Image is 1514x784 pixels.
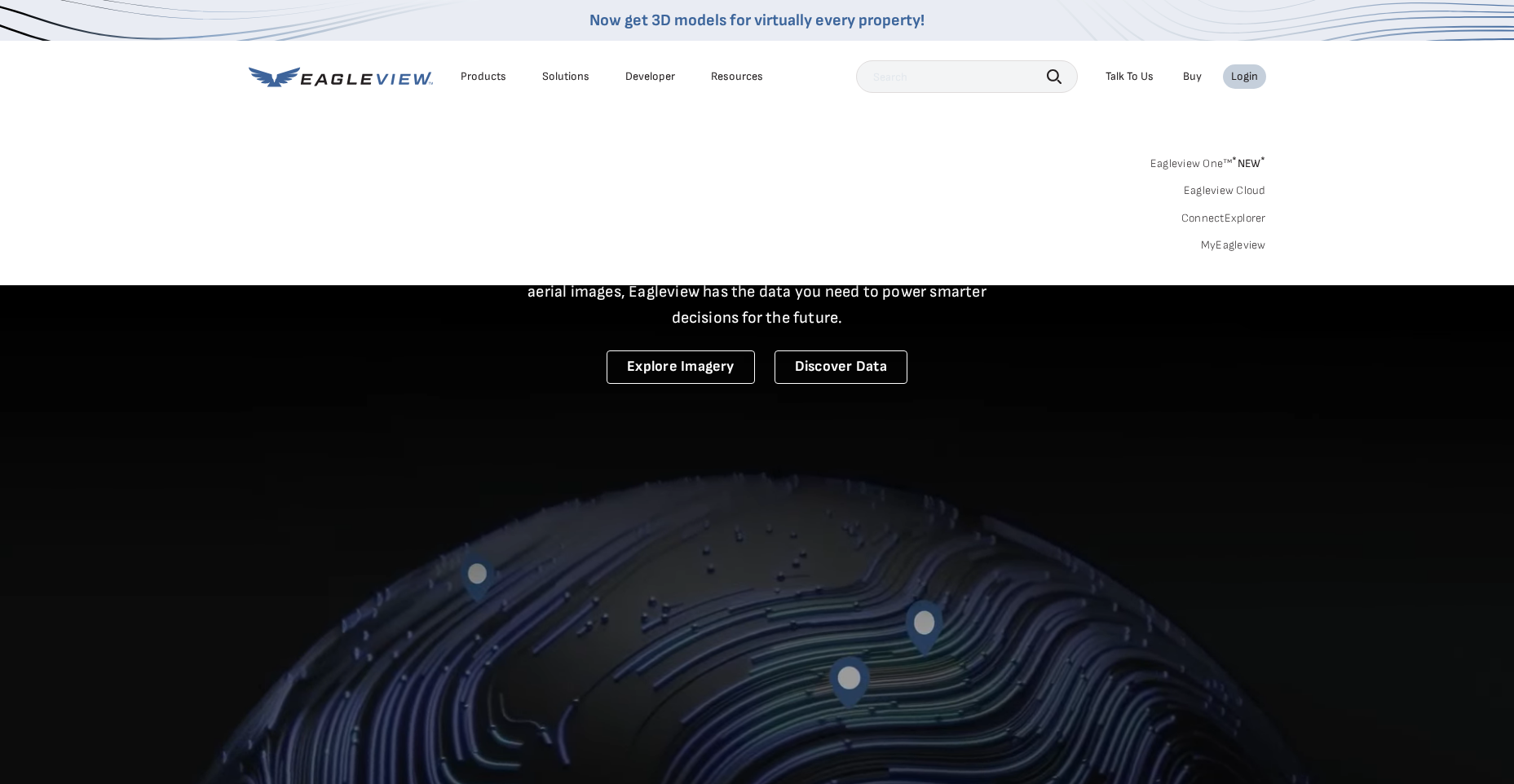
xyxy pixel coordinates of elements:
[1232,156,1265,170] span: NEW
[775,350,907,384] a: Discover Data
[625,69,675,84] a: Developer
[508,253,1007,331] p: A new era starts here. Built on more than 3.5 billion high-resolution aerial images, Eagleview ha...
[1150,152,1266,170] a: Eagleview One™*NEW*
[1183,69,1202,84] a: Buy
[589,11,925,30] a: Now get 3D models for virtually every property!
[1184,183,1266,198] a: Eagleview Cloud
[607,350,755,384] a: Explore Imagery
[711,69,763,84] div: Resources
[461,69,506,84] div: Products
[856,60,1078,93] input: Search
[1181,211,1266,226] a: ConnectExplorer
[1106,69,1154,84] div: Talk To Us
[1231,69,1258,84] div: Login
[542,69,589,84] div: Solutions
[1201,238,1266,253] a: MyEagleview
